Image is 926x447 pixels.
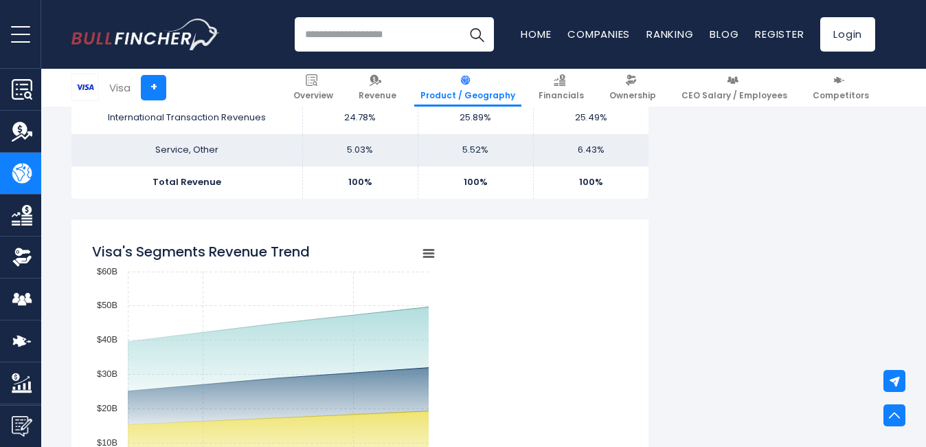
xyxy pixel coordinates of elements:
[567,27,630,41] a: Companies
[141,75,166,100] a: +
[352,69,403,107] a: Revenue
[287,69,339,107] a: Overview
[675,69,793,107] a: CEO Salary / Employees
[603,69,662,107] a: Ownership
[418,166,533,199] td: 100%
[420,90,515,101] span: Product / Geography
[71,102,302,134] td: International Transaction Revenues
[681,90,787,101] span: CEO Salary / Employees
[460,17,494,52] button: Search
[302,134,418,166] td: 5.03%
[820,17,875,52] a: Login
[532,69,590,107] a: Financials
[302,166,418,199] td: 100%
[359,90,396,101] span: Revenue
[12,247,32,268] img: Ownership
[418,134,533,166] td: 5.52%
[92,242,310,261] tspan: Visa's Segments Revenue Trend
[414,69,521,107] a: Product / Geography
[97,334,117,345] text: $40B
[646,27,693,41] a: Ranking
[609,90,656,101] span: Ownership
[418,102,533,134] td: 25.89%
[72,74,98,100] img: V logo
[806,69,875,107] a: Competitors
[97,403,117,413] text: $20B
[755,27,804,41] a: Register
[302,102,418,134] td: 24.78%
[710,27,738,41] a: Blog
[97,369,117,379] text: $30B
[293,90,333,101] span: Overview
[71,19,219,50] a: Go to homepage
[533,102,648,134] td: 25.49%
[71,166,302,199] td: Total Revenue
[97,300,117,310] text: $50B
[813,90,869,101] span: Competitors
[533,134,648,166] td: 6.43%
[539,90,584,101] span: Financials
[109,80,131,96] div: Visa
[71,134,302,166] td: Service, Other
[521,27,551,41] a: Home
[533,166,648,199] td: 100%
[97,266,117,276] text: $60B
[71,19,220,50] img: Bullfincher logo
